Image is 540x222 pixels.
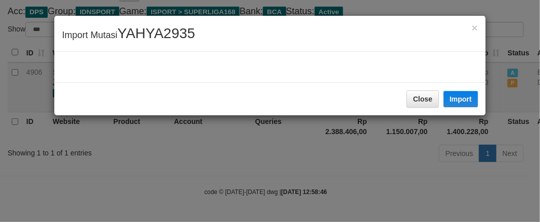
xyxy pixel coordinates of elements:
span: YAHYA2935 [117,25,195,41]
button: Close [407,90,439,108]
span: × [471,22,478,34]
span: Import Mutasi [62,30,195,40]
button: Close [471,22,478,33]
button: Import [444,91,478,107]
